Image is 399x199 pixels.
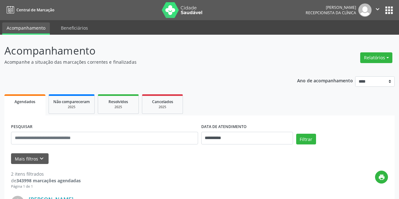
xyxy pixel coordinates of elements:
div: 2025 [147,105,178,109]
img: img [358,3,372,17]
button: Filtrar [296,134,316,144]
div: 2025 [53,105,90,109]
span: Agendados [15,99,35,104]
p: Acompanhe a situação das marcações correntes e finalizadas [4,59,278,65]
button:  [372,3,384,17]
span: Cancelados [152,99,173,104]
div: [PERSON_NAME] [306,5,356,10]
label: DATA DE ATENDIMENTO [201,122,247,132]
button: print [375,171,388,184]
button: apps [384,5,395,16]
a: Acompanhamento [2,22,50,35]
i: print [378,174,385,181]
p: Acompanhamento [4,43,278,59]
button: Relatórios [360,52,392,63]
label: PESQUISAR [11,122,32,132]
span: Resolvidos [109,99,128,104]
div: Página 1 de 1 [11,184,81,189]
i: keyboard_arrow_down [38,155,45,162]
div: de [11,177,81,184]
p: Ano de acompanhamento [297,76,353,84]
button: Mais filtroskeyboard_arrow_down [11,153,49,164]
span: Não compareceram [53,99,90,104]
strong: 343998 marcações agendadas [16,178,81,184]
a: Central de Marcação [4,5,54,15]
span: Central de Marcação [16,7,54,13]
div: 2 itens filtrados [11,171,81,177]
span: Recepcionista da clínica [306,10,356,15]
a: Beneficiários [56,22,92,33]
div: 2025 [103,105,134,109]
i:  [374,6,381,13]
